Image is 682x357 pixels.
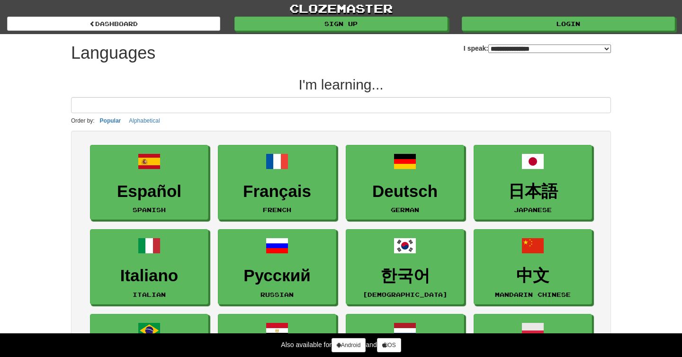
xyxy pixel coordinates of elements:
h2: I'm learning... [71,77,611,92]
a: iOS [377,338,401,352]
small: Order by: [71,117,95,124]
h3: Italiano [95,267,203,285]
h1: Languages [71,44,155,62]
button: Alphabetical [126,116,162,126]
h3: 中文 [479,267,587,285]
a: 中文Mandarin Chinese [474,229,592,304]
h3: Español [95,182,203,201]
small: Italian [133,291,166,298]
small: French [263,206,291,213]
h3: Français [223,182,331,201]
a: FrançaisFrench [218,145,336,220]
select: I speak: [488,45,611,53]
button: Popular [97,116,124,126]
a: 日本語Japanese [474,145,592,220]
a: EspañolSpanish [90,145,208,220]
a: Android [332,338,366,352]
label: I speak: [464,44,611,53]
small: Russian [260,291,294,298]
small: Japanese [514,206,552,213]
h3: Русский [223,267,331,285]
a: dashboard [7,17,220,31]
a: Login [462,17,675,31]
small: Spanish [133,206,166,213]
small: Mandarin Chinese [495,291,571,298]
a: 한국어[DEMOGRAPHIC_DATA] [346,229,464,304]
h3: Deutsch [351,182,459,201]
small: [DEMOGRAPHIC_DATA] [363,291,448,298]
h3: 한국어 [351,267,459,285]
small: German [391,206,419,213]
a: Sign up [234,17,448,31]
a: ItalianoItalian [90,229,208,304]
a: РусскийRussian [218,229,336,304]
a: DeutschGerman [346,145,464,220]
h3: 日本語 [479,182,587,201]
